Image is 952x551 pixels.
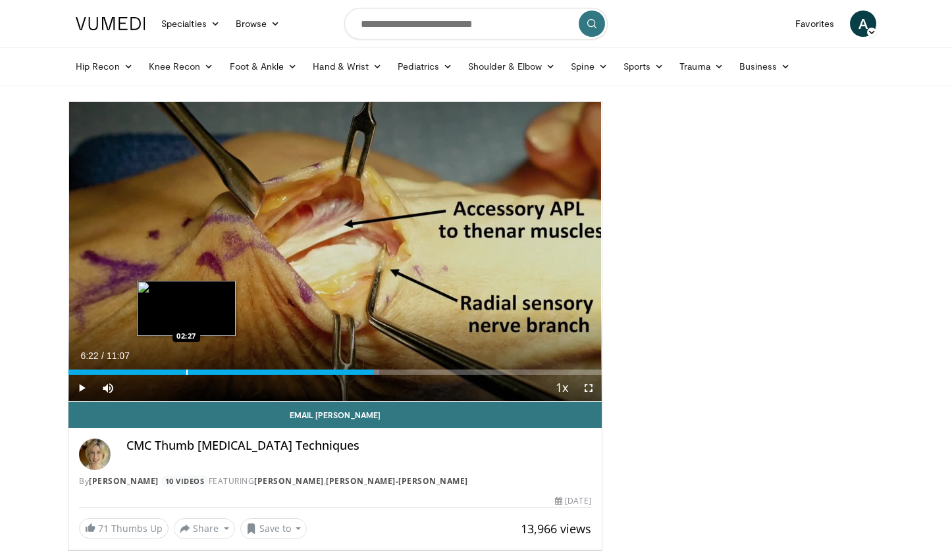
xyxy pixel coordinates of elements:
a: Knee Recon [141,53,222,80]
div: Progress Bar [68,370,602,375]
a: Foot & Ankle [222,53,305,80]
a: Email [PERSON_NAME] [68,402,602,428]
a: A [850,11,876,37]
button: Playback Rate [549,375,575,401]
a: Trauma [672,53,731,80]
a: [PERSON_NAME]-[PERSON_NAME] [326,475,468,487]
button: Play [68,375,95,401]
span: 13,966 views [521,521,591,537]
a: Hand & Wrist [305,53,390,80]
span: 71 [98,522,109,535]
a: Pediatrics [390,53,460,80]
a: [PERSON_NAME] [89,475,159,487]
a: Specialties [153,11,228,37]
a: Browse [228,11,288,37]
div: [DATE] [555,495,591,507]
video-js: Video Player [68,102,602,402]
a: 71 Thumbs Up [79,518,169,539]
a: Sports [616,53,672,80]
button: Share [174,518,235,539]
button: Save to [240,518,307,539]
span: / [101,350,104,361]
a: Hip Recon [68,53,141,80]
a: Favorites [787,11,842,37]
input: Search topics, interventions [344,8,608,39]
button: Mute [95,375,121,401]
a: 10 Videos [161,475,209,487]
img: Avatar [79,439,111,470]
a: [PERSON_NAME] [254,475,324,487]
h4: CMC Thumb [MEDICAL_DATA] Techniques [126,439,591,453]
div: By FEATURING , [79,475,591,487]
a: Business [731,53,799,80]
span: 11:07 [107,350,130,361]
span: 6:22 [80,350,98,361]
img: image.jpeg [137,281,236,336]
a: Spine [563,53,615,80]
a: Shoulder & Elbow [460,53,563,80]
img: VuMedi Logo [76,17,145,30]
button: Fullscreen [575,375,602,401]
